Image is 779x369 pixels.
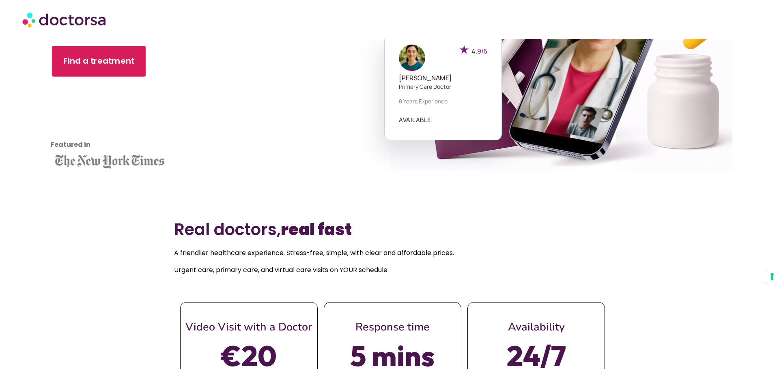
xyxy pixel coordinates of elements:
[399,117,431,123] a: AVAILABLE
[63,56,135,67] span: Find a treatment
[508,320,565,335] span: Availability
[281,218,352,241] b: real fast
[174,264,605,276] p: Urgent care, primary care, and virtual care visits on YOUR schedule.
[507,344,566,367] span: 24/7
[471,47,487,56] span: 4.9/5
[399,74,487,82] h5: [PERSON_NAME]
[765,270,779,284] button: Your consent preferences for tracking technologies
[52,46,146,77] a: Find a treatment
[51,140,90,149] strong: Featured in
[350,344,435,367] span: 5 mins
[51,90,124,151] iframe: Customer reviews powered by Trustpilot
[399,97,487,105] p: 8 years experience
[185,320,312,335] span: Video Visit with a Doctor
[355,320,430,335] span: Response time
[174,247,605,259] p: A friendlier healthcare experience. Stress-free, simple, with clear and affordable prices.
[174,220,605,239] h2: Real doctors,
[221,344,277,367] span: €20
[399,82,487,91] p: Primary care doctor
